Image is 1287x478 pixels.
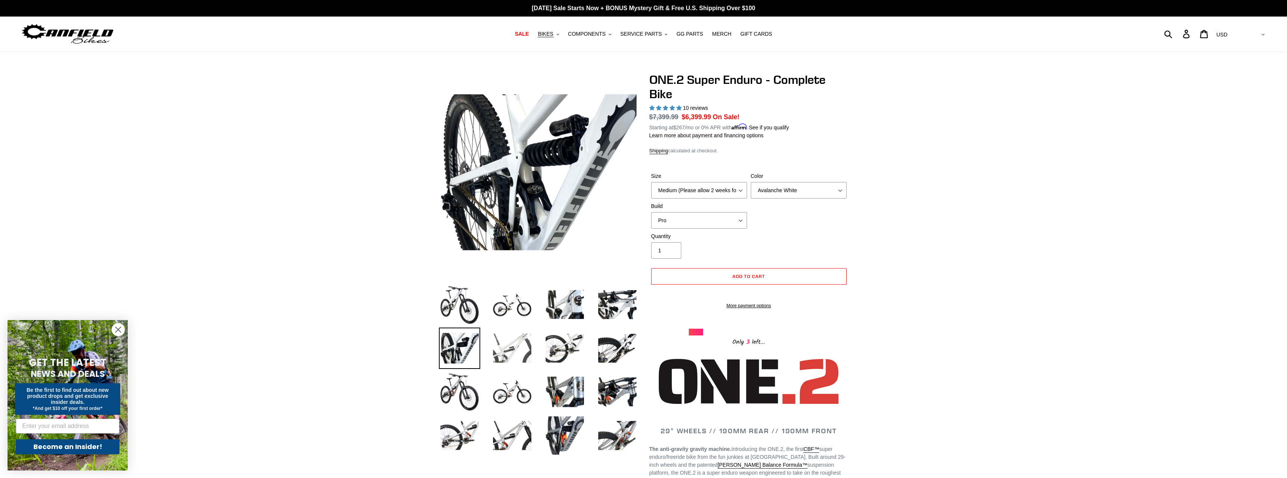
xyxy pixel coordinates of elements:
span: $267 [673,124,685,131]
span: *And get $10 off your first order* [33,406,102,411]
button: Become an Insider! [16,439,119,454]
span: 29" WHEELS // 190MM REAR // 190MM FRONT [661,426,836,435]
span: SALE [515,31,529,37]
input: Search [1168,26,1187,42]
a: SALE [511,29,532,39]
h1: ONE.2 Super Enduro - Complete Bike [649,73,848,102]
a: More payment options [651,302,847,309]
img: Load image into Gallery viewer, ONE.2 Super Enduro - Complete Bike [439,371,480,413]
label: Build [651,202,747,210]
img: Load image into Gallery viewer, ONE.2 Super Enduro - Complete Bike [439,284,480,325]
a: Shipping [649,148,668,154]
a: See if you qualify - Learn more about Affirm Financing (opens in modal) [749,124,789,131]
span: BIKES [538,31,553,37]
span: Affirm [732,123,747,130]
img: Canfield Bikes [21,22,115,46]
img: Load image into Gallery viewer, ONE.2 Super Enduro - Complete Bike [492,371,533,413]
span: GET THE LATEST [29,356,106,369]
img: Load image into Gallery viewer, ONE.2 Super Enduro - Complete Bike [492,415,533,456]
span: GG PARTS [676,31,703,37]
img: Load image into Gallery viewer, ONE.2 Super Enduro - Complete Bike [544,371,585,413]
img: Load image into Gallery viewer, ONE.2 Super Enduro - Complete Bike [597,284,638,325]
label: Quantity [651,232,747,240]
button: BIKES [534,29,563,39]
a: [PERSON_NAME] Balance Formula™ [718,462,808,469]
img: Load image into Gallery viewer, ONE.2 Super Enduro - Complete Bike [597,415,638,456]
img: Load image into Gallery viewer, ONE.2 Super Enduro - Complete Bike [544,284,585,325]
a: GIFT CARDS [737,29,776,39]
div: calculated at checkout. [649,147,848,155]
span: MERCH [712,31,731,37]
a: MERCH [708,29,735,39]
span: Introducing the ONE.2, the first [731,446,803,452]
span: 5.00 stars [649,105,683,111]
img: Load image into Gallery viewer, ONE.2 Super Enduro - Complete Bike [439,415,480,456]
span: On Sale! [713,112,740,122]
img: Load image into Gallery viewer, ONE.2 Super Enduro - Complete Bike [597,371,638,413]
a: GG PARTS [673,29,707,39]
img: Load image into Gallery viewer, ONE.2 Super Enduro - Complete Bike [544,415,585,456]
s: $7,399.99 [649,113,679,121]
button: Close dialog [112,323,125,336]
button: SERVICE PARTS [617,29,671,39]
span: $6,399.99 [682,113,711,121]
span: SERVICE PARTS [620,31,662,37]
button: COMPONENTS [564,29,615,39]
div: Only left... [689,335,809,347]
img: Load image into Gallery viewer, ONE.2 Super Enduro - Complete Bike [492,284,533,325]
span: GIFT CARDS [740,31,772,37]
button: Add to cart [651,268,847,285]
span: 10 reviews [683,105,708,111]
label: Size [651,172,747,180]
img: Load image into Gallery viewer, ONE.2 Super Enduro - Complete Bike [439,328,480,369]
img: Load image into Gallery viewer, ONE.2 Super Enduro - Complete Bike [597,328,638,369]
span: COMPONENTS [568,31,606,37]
input: Enter your email address [16,419,119,434]
strong: The anti-gravity gravity machine. [649,446,732,452]
img: Load image into Gallery viewer, ONE.2 Super Enduro - Complete Bike [492,328,533,369]
span: Be the first to find out about new product drops and get exclusive insider deals. [27,387,109,405]
span: NEWS AND DEALS [31,368,105,380]
label: Color [751,172,847,180]
span: 3 [744,337,752,347]
p: Starting at /mo or 0% APR with . [649,122,789,132]
span: super enduro/freeride bike from the fun junkies at [GEOGRAPHIC_DATA]. Built around 29-inch wheels... [649,446,845,468]
a: CBF™ [803,446,819,453]
a: Learn more about payment and financing options [649,132,764,138]
img: Load image into Gallery viewer, ONE.2 Super Enduro - Complete Bike [544,328,585,369]
span: Add to cart [732,273,765,279]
